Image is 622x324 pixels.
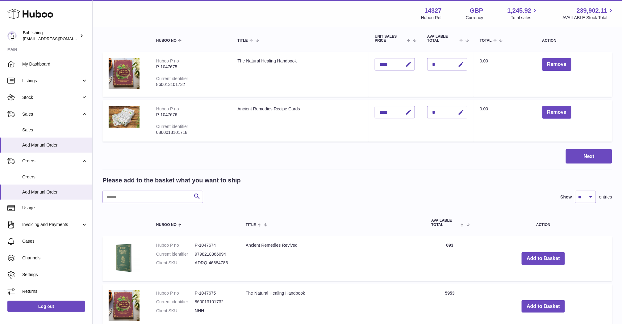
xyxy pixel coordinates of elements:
div: Current identifier [156,124,188,129]
button: Add to Basket [522,300,565,313]
img: Ancient Remedies Revived [109,242,140,273]
span: Usage [22,205,88,211]
span: Huboo no [156,223,177,227]
h2: Please add to the basket what you want to ship [102,176,241,185]
label: Show [561,194,572,200]
span: AVAILABLE Stock Total [562,15,615,21]
div: Huboo P no [156,58,179,63]
span: Orders [22,174,88,180]
div: 0860013101718 [156,130,225,135]
dt: Current identifier [156,299,195,305]
dd: 860013101732 [195,299,233,305]
dt: Current identifier [156,251,195,257]
button: Remove [542,58,571,71]
strong: GBP [470,6,483,15]
button: Remove [542,106,571,119]
span: Unit Sales Price [375,35,405,43]
dt: Client SKU [156,260,195,266]
dd: P-1047674 [195,242,233,248]
span: Invoicing and Payments [22,222,81,228]
img: The Natural Healing Handbook [109,58,140,89]
div: Current identifier [156,76,188,81]
th: Action [474,212,612,233]
span: Settings [22,272,88,278]
img: maricar@bublishing.com [7,31,17,40]
span: 0.00 [480,106,488,111]
dd: 9798218366094 [195,251,233,257]
span: Huboo no [156,39,177,43]
button: Add to Basket [522,252,565,265]
div: Huboo P no [156,106,179,111]
div: 860013101732 [156,82,225,87]
span: Stock [22,95,81,100]
td: Ancient Remedies Revived [240,236,425,281]
dt: Huboo P no [156,290,195,296]
span: 239,902.11 [577,6,607,15]
div: Bublishing [23,30,78,42]
td: Ancient Remedies Recipe Cards [231,100,369,141]
span: Cases [22,238,88,244]
span: 1,245.92 [507,6,532,15]
img: Ancient Remedies Recipe Cards [109,106,140,128]
span: Total [480,39,492,43]
dd: P-1047675 [195,290,233,296]
span: Title [246,223,256,227]
span: AVAILABLE Total [431,219,459,227]
a: Log out [7,301,85,312]
span: Orders [22,158,81,164]
dd: ADRQ-46884785 [195,260,233,266]
dt: Huboo P no [156,242,195,248]
div: Action [542,39,606,43]
span: Add Manual Order [22,189,88,195]
span: Total sales [511,15,538,21]
span: Sales [22,111,81,117]
div: Huboo Ref [421,15,442,21]
span: Channels [22,255,88,261]
span: My Dashboard [22,61,88,67]
span: Returns [22,288,88,294]
div: P-1047676 [156,112,225,118]
dd: NHH [195,308,233,314]
button: Next [566,149,612,164]
strong: 14327 [424,6,442,15]
span: 0.00 [480,58,488,63]
img: The Natural Healing Handbook [109,290,140,321]
span: [EMAIL_ADDRESS][DOMAIN_NAME] [23,36,91,41]
td: The Natural Healing Handbook [231,52,369,97]
a: 239,902.11 AVAILABLE Stock Total [562,6,615,21]
span: Title [237,39,248,43]
div: P-1047675 [156,64,225,70]
span: AVAILABLE Total [427,35,458,43]
span: Sales [22,127,88,133]
span: Add Manual Order [22,142,88,148]
td: 693 [425,236,474,281]
span: entries [599,194,612,200]
div: Currency [466,15,483,21]
dt: Client SKU [156,308,195,314]
span: Listings [22,78,81,84]
a: 1,245.92 Total sales [507,6,539,21]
